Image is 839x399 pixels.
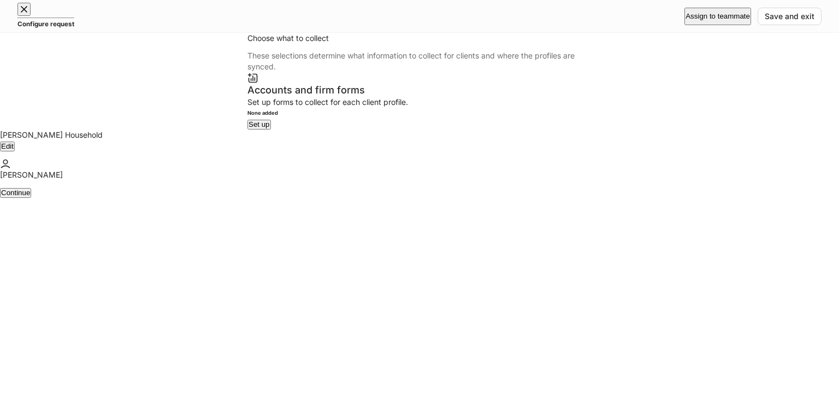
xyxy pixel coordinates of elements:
div: Set up forms to collect for each client profile. [247,97,592,108]
div: These selections determine what information to collect for clients and where the profiles are syn... [247,44,592,72]
button: Assign to teammate [684,8,751,25]
div: Choose what to collect [247,33,592,44]
div: Continue [1,189,30,196]
button: Set up [247,120,271,129]
button: Save and exit [758,8,822,25]
div: Set up [249,121,270,128]
div: Accounts and firm forms [247,84,592,97]
div: Save and exit [765,13,814,20]
h5: Configure request [17,19,74,30]
div: Edit [1,143,14,150]
h6: None added [247,108,592,119]
div: Assign to teammate [686,13,750,20]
